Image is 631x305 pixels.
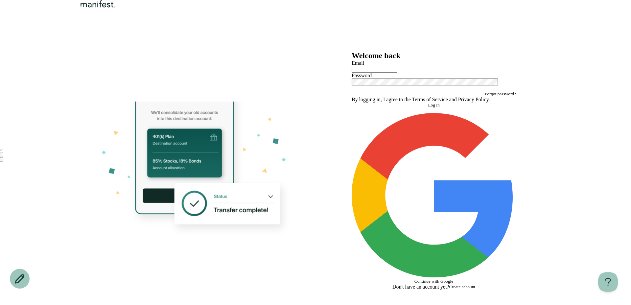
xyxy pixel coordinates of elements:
button: Log in [352,103,516,108]
span: Log in [428,103,439,107]
p: By logging in, I agree to the and . [352,97,516,103]
label: Password [352,73,372,78]
h2: Welcome back [352,51,516,60]
button: Continue with Google [352,113,516,284]
a: Privacy Policy [458,97,489,102]
span: Continue with Google [414,279,453,284]
span: Create account [449,284,476,289]
span: Forgot password? [485,91,516,96]
a: Terms of Service [412,97,448,102]
iframe: Help Scout Beacon - Open [598,272,618,292]
label: Email [352,60,364,66]
span: Don't have an account yet? [392,284,449,290]
button: Create account [449,284,476,290]
button: Forgot password? [485,91,516,97]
